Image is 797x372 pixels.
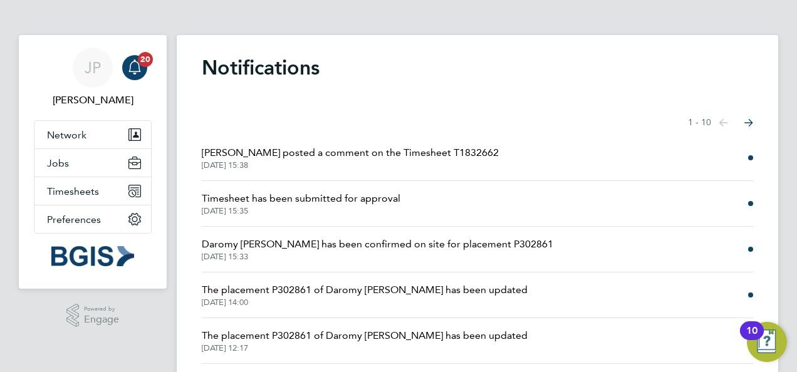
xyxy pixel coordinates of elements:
a: JP[PERSON_NAME] [34,48,152,108]
span: The placement P302861 of Daromy [PERSON_NAME] has been updated [202,282,528,297]
span: [DATE] 12:17 [202,343,528,353]
span: [DATE] 15:38 [202,160,499,170]
a: [PERSON_NAME] posted a comment on the Timesheet T1832662[DATE] 15:38 [202,145,499,170]
span: Network [47,129,86,141]
a: Daromy [PERSON_NAME] has been confirmed on site for placement P302861[DATE] 15:33 [202,237,553,262]
span: JP [85,59,101,76]
button: Open Resource Center, 10 new notifications [747,322,787,362]
div: 10 [746,331,758,347]
a: The placement P302861 of Daromy [PERSON_NAME] has been updated[DATE] 12:17 [202,328,528,353]
h1: Notifications [202,55,753,80]
span: Engage [84,314,119,325]
span: Jobs [47,157,69,169]
nav: Select page of notifications list [688,110,753,135]
button: Timesheets [34,177,151,205]
button: Jobs [34,149,151,177]
span: The placement P302861 of Daromy [PERSON_NAME] has been updated [202,328,528,343]
span: Preferences [47,214,101,225]
a: Powered byEngage [66,304,120,328]
img: bgis-logo-retina.png [51,246,134,266]
span: Daromy [PERSON_NAME] has been confirmed on site for placement P302861 [202,237,553,252]
nav: Main navigation [19,35,167,289]
span: [PERSON_NAME] posted a comment on the Timesheet T1832662 [202,145,499,160]
span: [DATE] 15:33 [202,252,553,262]
a: The placement P302861 of Daromy [PERSON_NAME] has been updated[DATE] 14:00 [202,282,528,307]
span: [DATE] 14:00 [202,297,528,307]
span: [DATE] 15:35 [202,206,400,216]
span: 1 - 10 [688,116,711,129]
button: Preferences [34,205,151,233]
span: Powered by [84,304,119,314]
a: Go to home page [34,246,152,266]
span: Timesheet has been submitted for approval [202,191,400,206]
a: 20 [122,48,147,88]
button: Network [34,121,151,148]
span: Timesheets [47,185,99,197]
span: Jasmin Padmore [34,93,152,108]
span: 20 [138,52,153,67]
a: Timesheet has been submitted for approval[DATE] 15:35 [202,191,400,216]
